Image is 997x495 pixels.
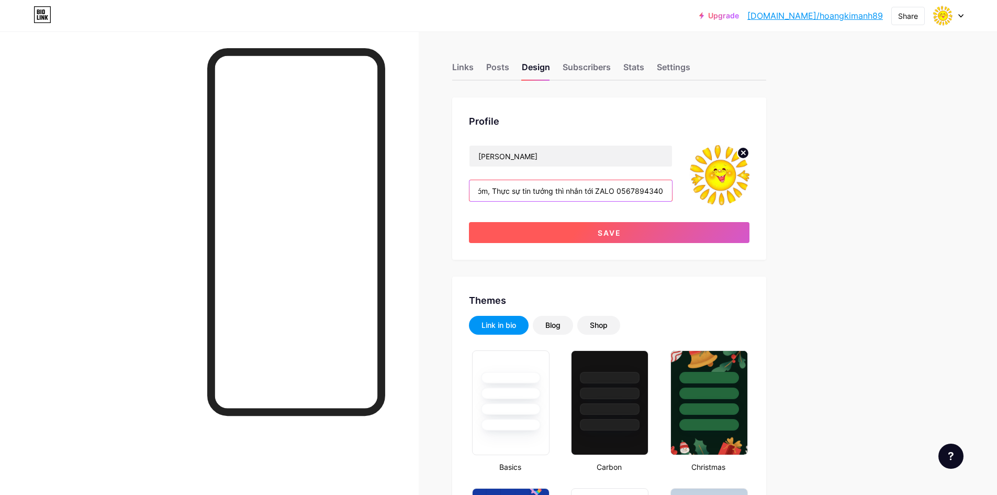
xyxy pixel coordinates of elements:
[469,146,672,167] input: Name
[699,12,739,20] a: Upgrade
[568,461,650,472] div: Carbon
[469,114,749,128] div: Profile
[469,222,749,243] button: Save
[933,6,953,26] img: hoangkimanh89
[522,61,550,80] div: Design
[469,180,672,201] input: Bio
[657,61,690,80] div: Settings
[623,61,644,80] div: Stats
[486,61,509,80] div: Posts
[898,10,918,21] div: Share
[469,293,749,307] div: Themes
[667,461,749,472] div: Christmas
[563,61,611,80] div: Subscribers
[469,461,551,472] div: Basics
[545,320,561,331] div: Blog
[689,145,749,205] img: hoangkimanh89
[747,9,883,22] a: [DOMAIN_NAME]/hoangkimanh89
[481,320,516,331] div: Link in bio
[452,61,474,80] div: Links
[590,320,608,331] div: Shop
[598,228,621,237] span: Save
